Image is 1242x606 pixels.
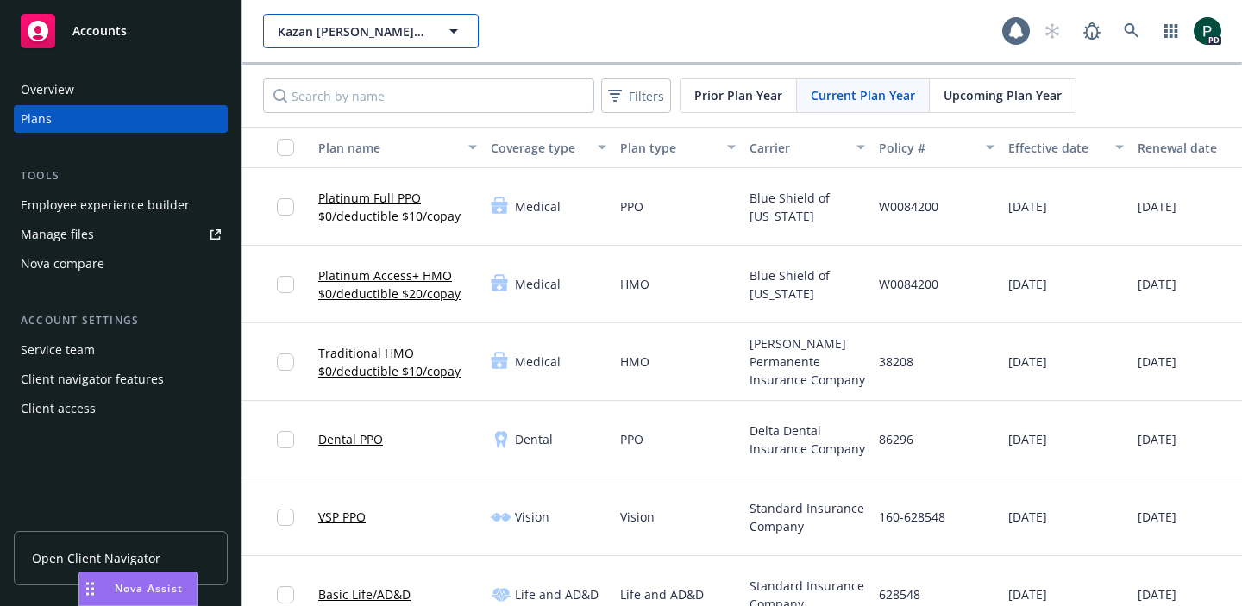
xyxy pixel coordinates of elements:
span: [DATE] [1008,275,1047,293]
div: Client navigator features [21,365,164,393]
span: Filters [629,87,664,105]
div: Carrier [750,139,846,157]
button: Plan type [613,127,743,168]
a: Accounts [14,7,228,55]
button: Coverage type [484,127,613,168]
a: Dental PPO [318,430,383,448]
div: Plan type [620,139,717,157]
input: Toggle Row Selected [277,431,294,448]
span: PPO [620,197,643,216]
button: Filters [601,78,671,113]
span: 38208 [879,353,913,371]
a: Client navigator features [14,365,228,393]
span: 628548 [879,585,920,603]
div: Plan name [318,139,458,157]
a: Platinum Full PPO $0/deductible $10/copay [318,189,477,225]
span: [DATE] [1138,275,1176,293]
div: Account settings [14,312,228,329]
div: Client access [21,395,96,422]
a: Service team [14,336,228,364]
span: Filters [605,84,668,109]
a: Plans [14,105,228,133]
input: Search by name [263,78,594,113]
span: Life and AD&D [515,585,599,603]
div: Overview [21,76,74,103]
span: [DATE] [1008,197,1047,216]
img: photo [1194,17,1221,45]
span: Kazan [PERSON_NAME] [PERSON_NAME] & [PERSON_NAME], A Professional Law Corporation [278,22,427,41]
div: Coverage type [491,139,587,157]
a: Start snowing [1035,14,1069,48]
span: [DATE] [1138,197,1176,216]
div: Policy # [879,139,975,157]
a: Manage files [14,221,228,248]
span: Vision [515,508,549,526]
div: Drag to move [79,572,101,605]
span: [DATE] [1138,353,1176,371]
span: 86296 [879,430,913,448]
div: Plans [21,105,52,133]
span: Upcoming Plan Year [944,86,1062,104]
span: Accounts [72,24,127,38]
span: Delta Dental Insurance Company [750,422,865,458]
span: Medical [515,353,561,371]
span: Standard Insurance Company [750,499,865,535]
a: Basic Life/AD&D [318,585,411,603]
button: Effective date [1001,127,1131,168]
span: 160-628548 [879,508,945,526]
button: Policy # [872,127,1001,168]
a: VSP PPO [318,508,366,526]
input: Toggle Row Selected [277,586,294,603]
div: Effective date [1008,139,1105,157]
input: Toggle Row Selected [277,353,294,371]
span: [DATE] [1008,430,1047,448]
span: Prior Plan Year [694,86,782,104]
button: Kazan [PERSON_NAME] [PERSON_NAME] & [PERSON_NAME], A Professional Law Corporation [263,14,479,48]
span: [DATE] [1138,430,1176,448]
a: Nova compare [14,250,228,278]
input: Toggle Row Selected [277,276,294,293]
a: Search [1114,14,1149,48]
input: Toggle Row Selected [277,509,294,526]
span: PPO [620,430,643,448]
span: [PERSON_NAME] Permanente Insurance Company [750,334,865,389]
span: Blue Shield of [US_STATE] [750,189,865,225]
span: [DATE] [1008,353,1047,371]
span: HMO [620,353,649,371]
span: [DATE] [1008,508,1047,526]
input: Select all [277,139,294,156]
a: Switch app [1154,14,1189,48]
a: Platinum Access+ HMO $0/deductible $20/copay [318,266,477,303]
span: Current Plan Year [811,86,915,104]
span: [DATE] [1138,508,1176,526]
span: HMO [620,275,649,293]
a: Client access [14,395,228,422]
div: Nova compare [21,250,104,278]
div: Renewal date [1138,139,1234,157]
button: Carrier [743,127,872,168]
span: [DATE] [1138,585,1176,603]
span: Nova Assist [115,581,183,596]
span: Life and AD&D [620,585,704,603]
a: Employee experience builder [14,191,228,219]
div: Tools [14,167,228,184]
span: Dental [515,430,553,448]
button: Plan name [311,127,484,168]
span: Vision [620,508,655,526]
a: Report a Bug [1075,14,1109,48]
div: Employee experience builder [21,191,190,219]
a: Traditional HMO $0/deductible $10/copay [318,344,477,380]
span: W0084200 [879,197,938,216]
span: Medical [515,197,561,216]
span: Blue Shield of [US_STATE] [750,266,865,303]
input: Toggle Row Selected [277,198,294,216]
span: W0084200 [879,275,938,293]
button: Nova Assist [78,572,198,606]
span: Medical [515,275,561,293]
span: [DATE] [1008,585,1047,603]
span: Open Client Navigator [32,549,160,567]
div: Manage files [21,221,94,248]
a: Overview [14,76,228,103]
div: Service team [21,336,95,364]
